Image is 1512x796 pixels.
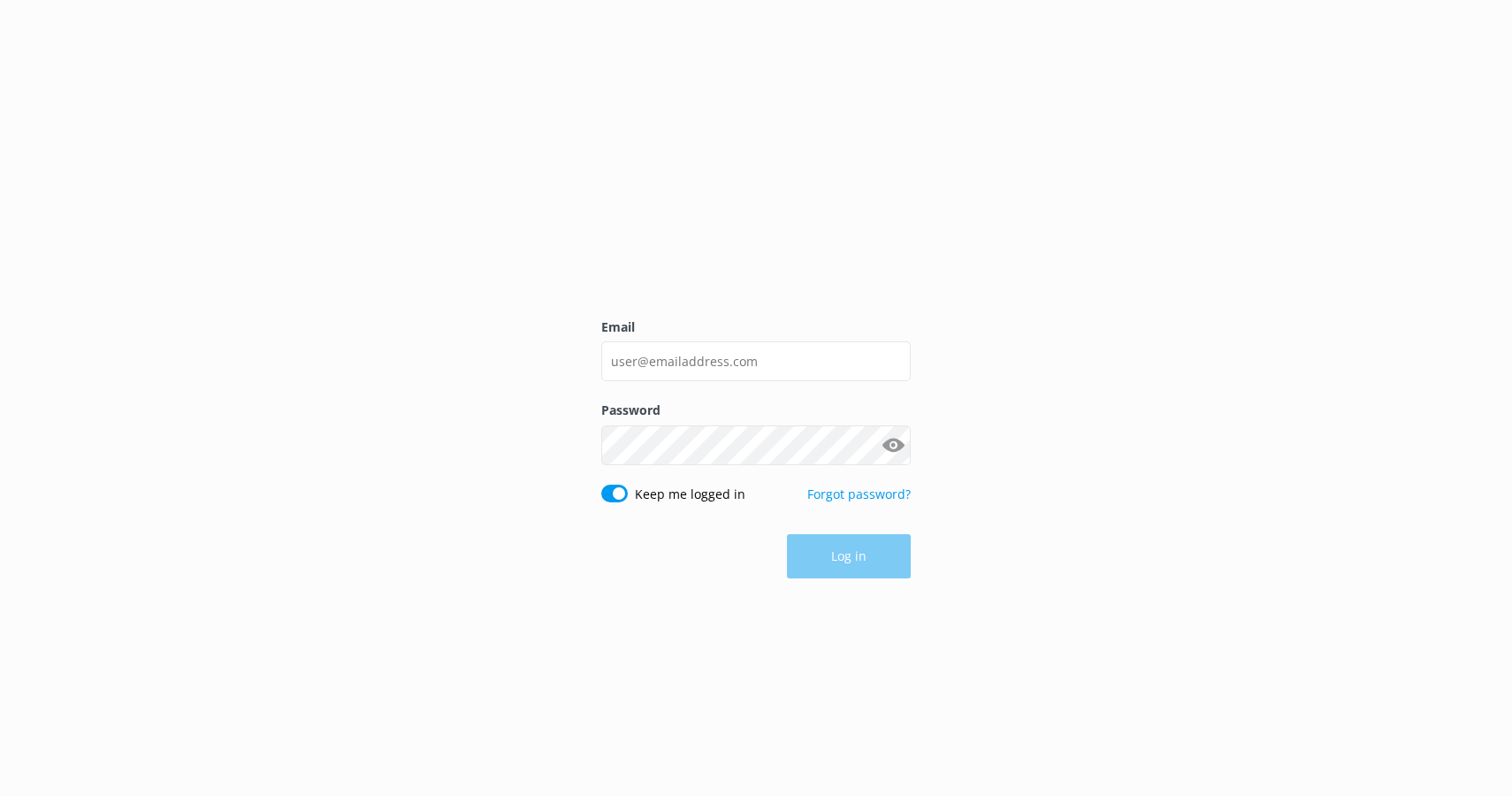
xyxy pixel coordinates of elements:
input: user@emailaddress.com [601,341,911,381]
label: Keep me logged in [635,485,745,504]
a: Forgot password? [807,486,911,502]
button: Show password [875,427,911,463]
label: Email [601,318,911,337]
label: Password [601,401,911,420]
